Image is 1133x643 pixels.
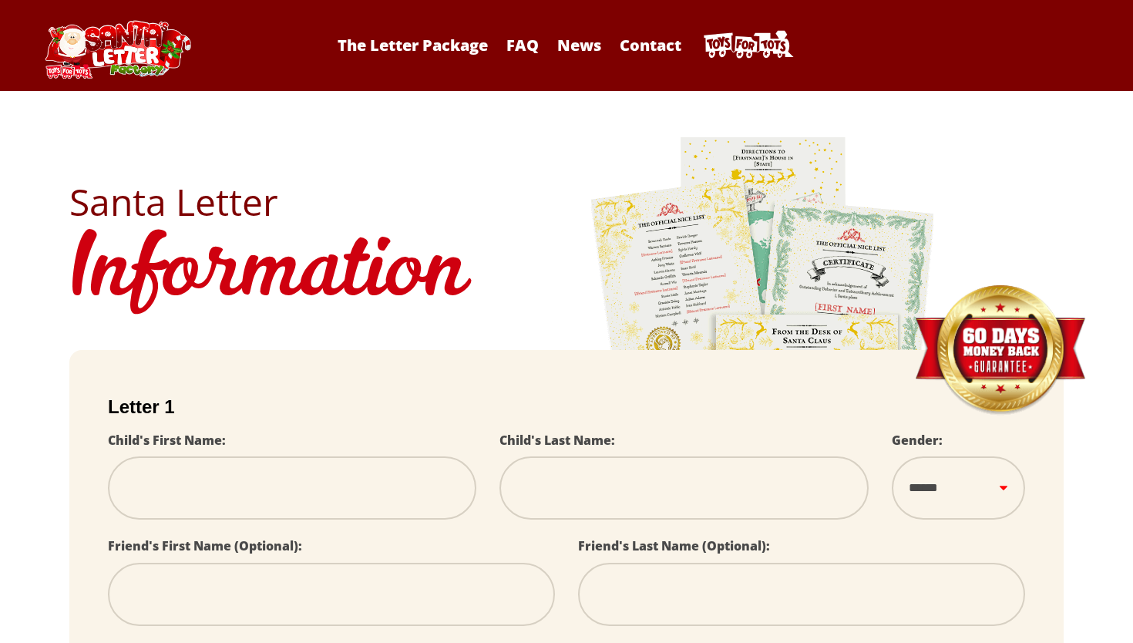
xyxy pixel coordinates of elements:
[40,20,194,79] img: Santa Letter Logo
[590,135,936,566] img: letters.png
[578,537,770,554] label: Friend's Last Name (Optional):
[108,396,1025,418] h2: Letter 1
[69,183,1064,221] h2: Santa Letter
[69,221,1064,327] h1: Information
[612,35,689,56] a: Contact
[499,432,615,449] label: Child's Last Name:
[108,432,226,449] label: Child's First Name:
[330,35,496,56] a: The Letter Package
[108,537,302,554] label: Friend's First Name (Optional):
[913,284,1087,416] img: Money Back Guarantee
[892,432,943,449] label: Gender:
[550,35,609,56] a: News
[499,35,546,56] a: FAQ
